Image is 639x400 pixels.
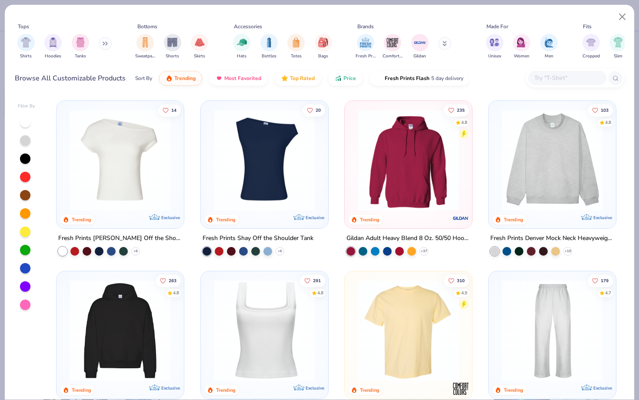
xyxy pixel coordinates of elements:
[135,34,155,60] button: filter button
[48,37,58,47] img: Hoodies Image
[45,53,61,60] span: Hoodies
[565,249,571,254] span: + 10
[514,53,529,60] span: Women
[386,36,399,49] img: Comfort Colors Image
[158,104,181,116] button: Like
[164,34,181,60] div: filter for Shorts
[291,53,302,60] span: Totes
[234,23,262,30] div: Accessories
[169,279,176,283] span: 263
[319,280,429,381] img: 63ed7c8a-03b3-4701-9f69-be4b1adc9c5f
[461,290,467,297] div: 4.9
[609,34,627,60] button: filter button
[411,34,429,60] button: filter button
[540,34,558,60] button: filter button
[413,36,426,49] img: Gildan Image
[137,23,157,30] div: Bottoms
[318,37,328,47] img: Bags Image
[517,37,527,47] img: Women Image
[319,110,429,211] img: af1e0f41-62ea-4e8f-9b2b-c8bb59fc549d
[174,75,196,82] span: Trending
[593,385,612,391] span: Exclusive
[72,34,89,60] div: filter for Tanks
[224,75,261,82] span: Most Favorited
[444,275,469,287] button: Like
[369,71,470,86] button: Fresh Prints Flash5 day delivery
[20,53,32,60] span: Shirts
[317,290,323,297] div: 4.8
[346,233,470,244] div: Gildan Adult Heavy Blend 8 Oz. 50/50 Hooded Sweatshirt
[264,37,274,47] img: Bottles Image
[233,34,250,60] button: filter button
[486,34,503,60] button: filter button
[457,108,465,112] span: 235
[488,53,501,60] span: Unisex
[513,34,530,60] button: filter button
[210,280,319,381] img: 94a2aa95-cd2b-4983-969b-ecd512716e9a
[306,215,324,220] span: Exclusive
[315,108,320,112] span: 20
[497,110,607,211] img: f5d85501-0dbb-4ee4-b115-c08fa3845d83
[513,34,530,60] div: filter for Women
[233,34,250,60] div: filter for Hats
[162,385,180,391] span: Exclusive
[315,34,332,60] div: filter for Bags
[210,110,319,211] img: 5716b33b-ee27-473a-ad8a-9b8687048459
[359,36,372,49] img: Fresh Prints Image
[290,75,315,82] span: Top Rated
[586,37,596,47] img: Cropped Image
[281,75,288,82] img: TopRated.gif
[540,34,558,60] div: filter for Men
[357,23,374,30] div: Brands
[44,34,62,60] button: filter button
[171,108,176,112] span: 14
[452,380,469,397] img: Comfort Colors logo
[613,37,623,47] img: Slim Image
[315,34,332,60] button: filter button
[72,34,89,60] button: filter button
[544,37,554,47] img: Men Image
[385,75,429,82] span: Fresh Prints Flash
[601,279,609,283] span: 179
[191,34,208,60] button: filter button
[588,104,613,116] button: Like
[166,75,173,82] img: trending.gif
[156,275,181,287] button: Like
[302,104,325,116] button: Like
[353,280,463,381] img: 029b8af0-80e6-406f-9fdc-fdf898547912
[278,249,282,254] span: + 6
[461,119,467,126] div: 4.8
[533,73,600,83] input: Try "T-Shirt"
[159,71,202,86] button: Trending
[166,53,179,60] span: Shorts
[457,279,465,283] span: 310
[376,75,383,82] img: flash.gif
[545,53,553,60] span: Men
[18,23,29,30] div: Tops
[463,280,573,381] img: e55d29c3-c55d-459c-bfd9-9b1c499ab3c6
[135,74,152,82] div: Sort By
[133,249,138,254] span: + 6
[18,103,35,110] div: Filter By
[58,233,182,244] div: Fresh Prints [PERSON_NAME] Off the Shoulder Top
[486,34,503,60] div: filter for Unisex
[21,37,31,47] img: Shirts Image
[353,110,463,211] img: 01756b78-01f6-4cc6-8d8a-3c30c1a0c8ac
[291,37,301,47] img: Totes Image
[614,53,622,60] span: Slim
[444,104,469,116] button: Like
[44,34,62,60] div: filter for Hoodies
[431,73,463,83] span: 5 day delivery
[275,71,321,86] button: Top Rated
[135,53,155,60] span: Sweatpants
[411,34,429,60] div: filter for Gildan
[162,215,180,220] span: Exclusive
[209,71,268,86] button: Most Favorited
[356,34,376,60] div: filter for Fresh Prints
[605,290,611,297] div: 4.7
[486,23,508,30] div: Made For
[260,34,278,60] button: filter button
[588,275,613,287] button: Like
[582,34,600,60] div: filter for Cropped
[582,34,600,60] button: filter button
